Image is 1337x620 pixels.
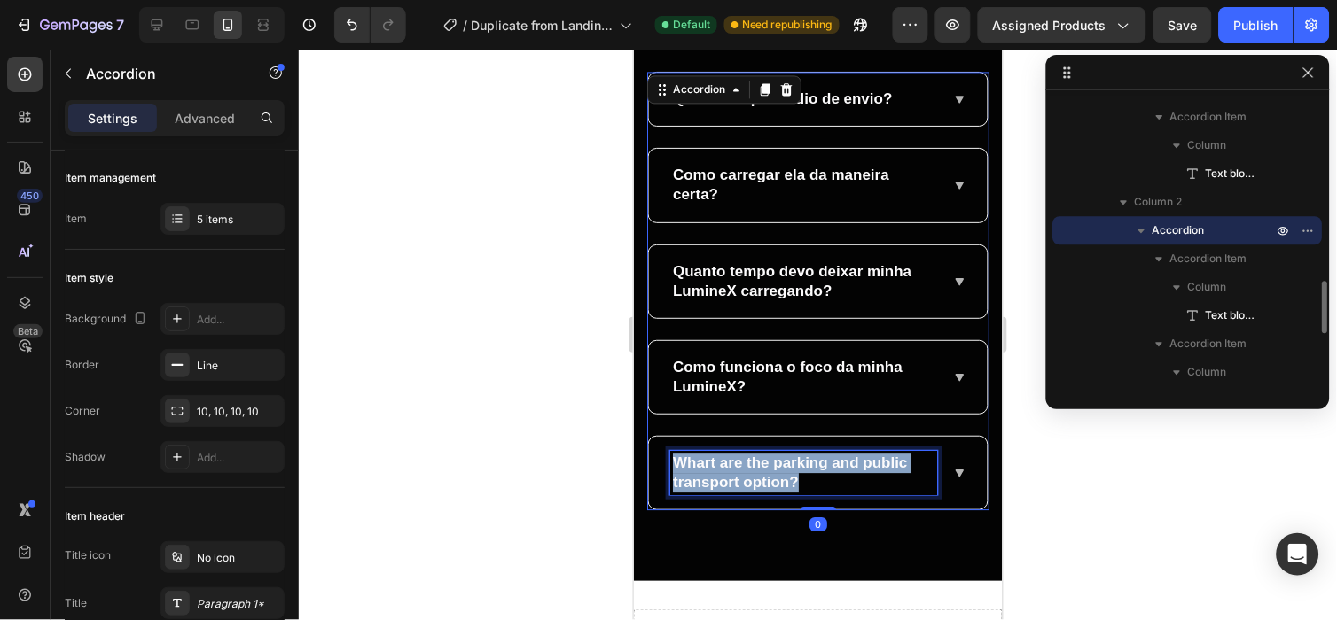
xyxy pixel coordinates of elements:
[197,212,280,228] div: 5 items
[993,16,1106,35] span: Assigned Products
[7,7,132,43] button: 7
[197,450,280,466] div: Add...
[13,324,43,338] div: Beta
[1153,221,1205,239] span: Accordion
[65,357,99,373] div: Border
[742,17,833,33] span: Need republishing
[65,508,125,524] div: Item header
[1135,193,1183,211] span: Column 2
[65,595,87,611] div: Title
[1188,363,1227,381] span: Column
[197,550,280,566] div: No icon
[1188,136,1227,154] span: Column
[116,14,124,35] p: 7
[65,449,106,465] div: Shadow
[471,16,613,35] span: Duplicate from Landing Page - [DATE] 20:57:17
[197,358,280,374] div: Line
[197,596,280,612] div: Paragraph 1*
[463,16,467,35] span: /
[88,109,137,128] p: Settings
[1153,7,1212,43] button: Save
[65,547,111,563] div: Title icon
[1170,108,1247,126] span: Accordion Item
[1170,250,1247,267] span: Accordion Item
[673,17,710,33] span: Default
[197,404,280,420] div: 10, 10, 10, 10
[1206,165,1255,182] span: Text block
[17,189,43,203] div: 450
[1188,278,1227,296] span: Column
[65,307,151,331] div: Background
[197,312,280,328] div: Add...
[1169,18,1198,33] span: Save
[65,211,87,227] div: Item
[65,170,156,186] div: Item management
[65,270,113,286] div: Item style
[1234,16,1278,35] div: Publish
[1277,533,1319,576] div: Open Intercom Messenger
[175,109,235,128] p: Advanced
[1170,335,1247,353] span: Accordion Item
[1219,7,1294,43] button: Publish
[634,50,1003,620] iframe: Design area
[334,7,406,43] div: Undo/Redo
[86,63,237,84] p: Accordion
[1206,306,1255,324] span: Text block
[65,403,100,419] div: Corner
[978,7,1146,43] button: Assigned Products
